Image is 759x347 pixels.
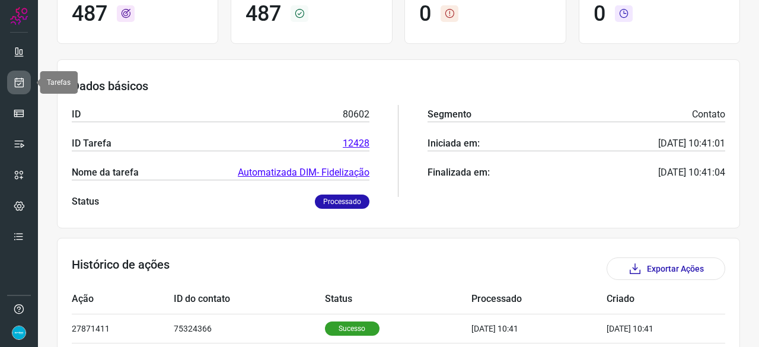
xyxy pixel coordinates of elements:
[72,1,107,27] h1: 487
[72,285,174,314] td: Ação
[10,7,28,25] img: Logo
[238,165,369,180] a: Automatizada DIM- Fidelização
[343,107,369,122] p: 80602
[72,257,170,280] h3: Histórico de ações
[72,79,725,93] h3: Dados básicos
[658,165,725,180] p: [DATE] 10:41:04
[428,165,490,180] p: Finalizada em:
[325,285,471,314] td: Status
[325,321,379,336] p: Sucesso
[471,314,607,343] td: [DATE] 10:41
[419,1,431,27] h1: 0
[174,314,325,343] td: 75324366
[72,165,139,180] p: Nome da tarefa
[174,285,325,314] td: ID do contato
[315,195,369,209] p: Processado
[594,1,605,27] h1: 0
[72,314,174,343] td: 27871411
[72,136,111,151] p: ID Tarefa
[245,1,281,27] h1: 487
[607,257,725,280] button: Exportar Ações
[47,78,71,87] span: Tarefas
[607,314,690,343] td: [DATE] 10:41
[12,326,26,340] img: 4352b08165ebb499c4ac5b335522ff74.png
[343,136,369,151] a: 12428
[607,285,690,314] td: Criado
[72,107,81,122] p: ID
[471,285,607,314] td: Processado
[72,195,99,209] p: Status
[658,136,725,151] p: [DATE] 10:41:01
[428,136,480,151] p: Iniciada em:
[428,107,471,122] p: Segmento
[692,107,725,122] p: Contato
